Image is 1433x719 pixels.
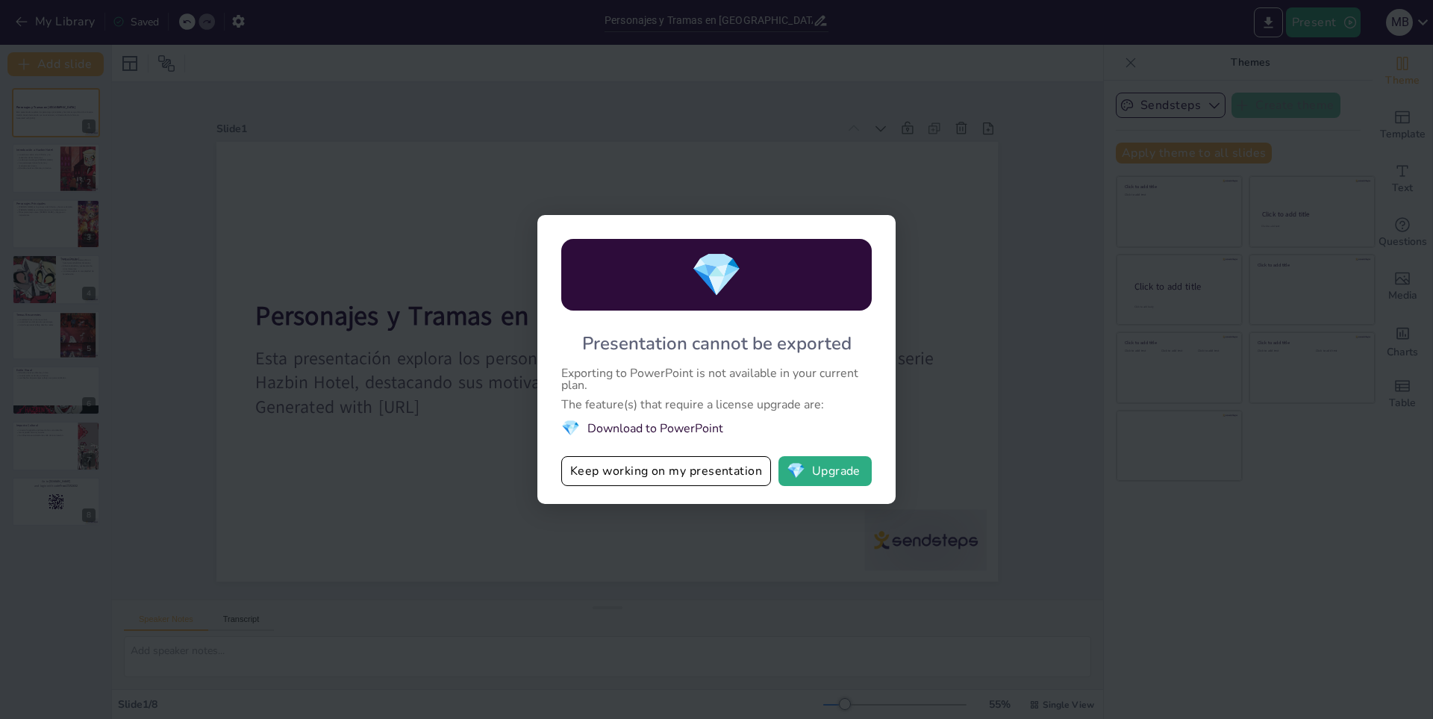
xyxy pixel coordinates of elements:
[561,456,771,486] button: Keep working on my presentation
[561,399,872,411] div: The feature(s) that require a license upgrade are:
[690,246,743,304] span: diamond
[561,367,872,391] div: Exporting to PowerPoint is not available in your current plan.
[787,464,805,479] span: diamond
[561,418,872,438] li: Download to PowerPoint
[582,332,852,355] div: Presentation cannot be exported
[778,456,872,486] button: diamondUpgrade
[561,418,580,438] span: diamond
